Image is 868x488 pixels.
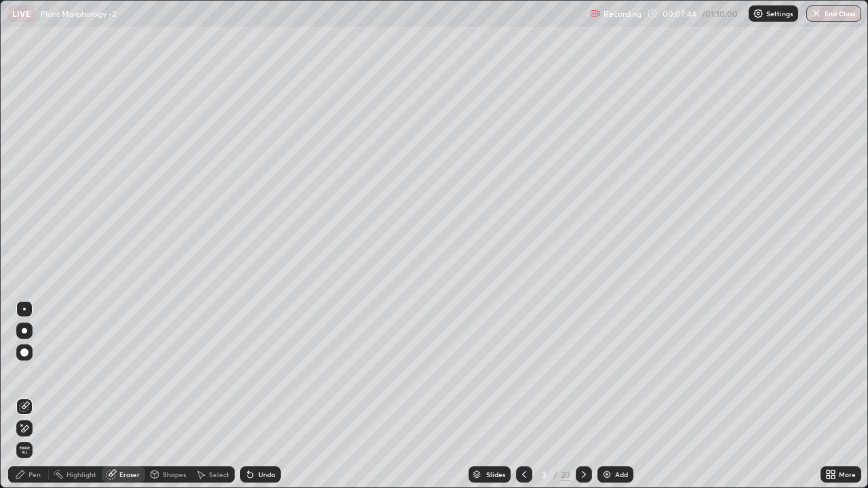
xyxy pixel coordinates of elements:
div: Shapes [163,471,186,478]
img: recording.375f2c34.svg [590,8,601,19]
div: Add [615,471,628,478]
div: More [839,471,856,478]
p: Settings [766,10,793,17]
div: Pen [28,471,41,478]
img: add-slide-button [601,469,612,480]
p: Recording [604,9,642,19]
div: Undo [258,471,275,478]
span: Erase all [17,446,32,454]
div: Slides [486,471,505,478]
img: end-class-cross [811,8,822,19]
p: Plant Morphology -2 [40,8,116,19]
div: 20 [561,468,570,481]
div: Select [209,471,229,478]
button: End Class [806,5,861,22]
div: Eraser [119,471,140,478]
p: LIVE [12,8,31,19]
div: 3 [538,470,551,479]
div: / [554,470,558,479]
img: class-settings-icons [753,8,764,19]
div: Highlight [66,471,96,478]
